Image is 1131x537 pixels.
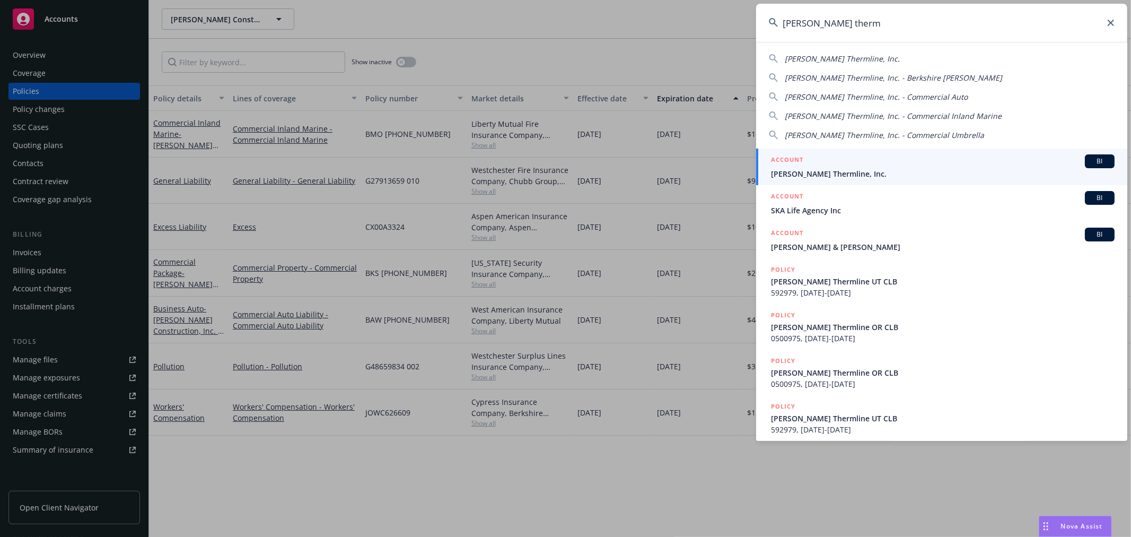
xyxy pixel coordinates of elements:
input: Search... [756,4,1127,42]
span: BI [1089,193,1110,203]
span: [PERSON_NAME] Thermline, Inc. - Commercial Umbrella [785,130,984,140]
span: [PERSON_NAME] Thermline OR CLB [771,322,1115,333]
span: 0500975, [DATE]-[DATE] [771,333,1115,344]
a: POLICY[PERSON_NAME] Thermline UT CLB592979, [DATE]-[DATE] [756,258,1127,304]
span: [PERSON_NAME] Thermline, Inc. [771,168,1115,179]
h5: POLICY [771,356,795,366]
h5: POLICY [771,264,795,275]
h5: ACCOUNT [771,228,803,240]
a: ACCOUNTBI[PERSON_NAME] Thermline, Inc. [756,149,1127,185]
h5: POLICY [771,310,795,321]
a: ACCOUNTBI[PERSON_NAME] & [PERSON_NAME] [756,222,1127,258]
span: [PERSON_NAME] Thermline, Inc. - Commercial Inland Marine [785,111,1002,121]
span: [PERSON_NAME] & [PERSON_NAME] [771,241,1115,253]
span: SKA Life Agency Inc [771,205,1115,216]
button: Nova Assist [1039,516,1112,537]
span: [PERSON_NAME] Thermline UT CLB [771,413,1115,424]
span: 592979, [DATE]-[DATE] [771,424,1115,435]
span: [PERSON_NAME] Thermline, Inc. - Berkshire [PERSON_NAME] [785,73,1002,83]
span: [PERSON_NAME] Thermline, Inc. [785,54,900,64]
span: BI [1089,157,1110,166]
span: 0500975, [DATE]-[DATE] [771,378,1115,389]
span: [PERSON_NAME] Thermline, Inc. - Commercial Auto [785,92,968,102]
span: Nova Assist [1061,522,1103,531]
a: POLICY[PERSON_NAME] Thermline OR CLB0500975, [DATE]-[DATE] [756,304,1127,350]
a: POLICY[PERSON_NAME] Thermline OR CLB0500975, [DATE]-[DATE] [756,350,1127,395]
span: BI [1089,230,1110,239]
span: 592979, [DATE]-[DATE] [771,287,1115,298]
h5: POLICY [771,401,795,412]
a: POLICY[PERSON_NAME] Thermline UT CLB592979, [DATE]-[DATE] [756,395,1127,441]
div: Drag to move [1039,516,1053,536]
h5: ACCOUNT [771,154,803,167]
h5: ACCOUNT [771,191,803,204]
span: [PERSON_NAME] Thermline UT CLB [771,276,1115,287]
span: [PERSON_NAME] Thermline OR CLB [771,367,1115,378]
a: ACCOUNTBISKA Life Agency Inc [756,185,1127,222]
